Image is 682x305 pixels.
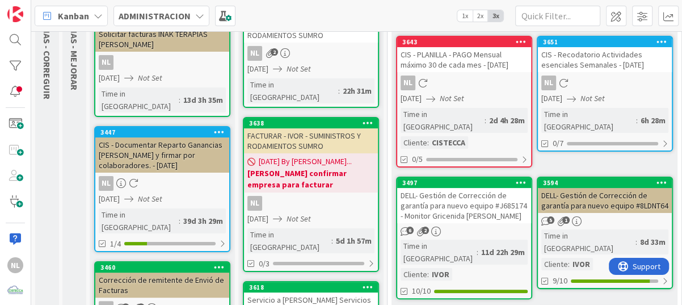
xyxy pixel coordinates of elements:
div: Solicitar facturas IÑAK TERAPIAS [PERSON_NAME] [95,27,229,52]
span: 6 [406,227,414,234]
div: NL [247,196,262,211]
div: 3638 [244,118,378,128]
div: Time in [GEOGRAPHIC_DATA] [401,240,477,265]
span: [DATE] [247,213,268,225]
div: 3594 [543,179,672,187]
a: Solicitar facturas IÑAK TERAPIAS [PERSON_NAME]NL[DATE]Not SetTime in [GEOGRAPHIC_DATA]:13d 3h 35m [94,15,230,117]
div: 3651 [543,38,672,46]
span: : [179,94,180,106]
div: 3447 [100,128,229,136]
div: 3638 [249,119,378,127]
div: 8d 33m [637,236,668,248]
div: 3460 [100,264,229,271]
div: NL [401,76,415,90]
div: NL [244,196,378,211]
span: 1/4 [110,238,121,250]
a: 3638FACTURAR - IVOR - SUMINISTROS Y RODAMIENTOS SUMRO[DATE] By [PERSON_NAME]...[PERSON_NAME] conf... [243,117,379,272]
div: 3594DELL- Gestión de Corrección de garantía para nuevo equipo #8LDNT64 [538,178,672,213]
div: CIS - Documentar Reparto Ganancias [PERSON_NAME] y firmar por colaboradores. - [DATE] [95,137,229,173]
div: 3460Corrección de remitente de Envió de Facturas [95,262,229,298]
span: 3x [488,10,503,22]
div: NL [7,257,23,273]
a: 3447CIS - Documentar Reparto Ganancias [PERSON_NAME] y firmar por colaboradores. - [DATE]NL[DATE]... [94,126,230,252]
div: CIS - PLANILLA - PAGO Mensual máximo 30 de cada mes - [DATE] [397,47,531,72]
div: 2d 4h 28m [486,114,528,127]
div: Cliente [541,258,568,270]
div: 13d 3h 35m [180,94,226,106]
span: 9/10 [553,275,567,287]
a: 3651CIS - Recodatorio Actividades esenciales Semanales - [DATE]NL[DATE]Not SetTime in [GEOGRAPHIC... [537,36,673,152]
div: 3447 [95,127,229,137]
div: 3638FACTURAR - IVOR - SUMINISTROS Y RODAMIENTOS SUMRO [244,118,378,153]
input: Quick Filter... [515,6,600,26]
b: ADMINISTRACION [119,10,191,22]
img: avatar [7,283,23,299]
div: NL [541,76,556,90]
div: DELL- Gestión de Corrección de garantía para nuevo equipo #8LDNT64 [538,188,672,213]
span: 0/3 [259,258,270,270]
span: : [636,114,638,127]
span: [DATE] [541,93,562,105]
div: Corrección de remitente de Envió de Facturas [95,273,229,298]
div: 39d 3h 29m [180,215,226,227]
span: [DATE] [99,193,120,205]
span: [DATE] [99,72,120,84]
div: NL [99,176,113,191]
div: Time in [GEOGRAPHIC_DATA] [247,78,338,103]
div: 3497 [402,179,531,187]
div: NL [244,46,378,61]
span: [DATE] By [PERSON_NAME]... [259,156,352,168]
i: Not Set [287,64,311,74]
div: Cliente [401,268,427,281]
div: Time in [GEOGRAPHIC_DATA] [99,208,179,233]
div: Solicitar facturas IÑAK TERAPIAS [PERSON_NAME] [95,16,229,52]
div: NL [397,76,531,90]
div: 3460 [95,262,229,273]
span: 2 [422,227,429,234]
div: 3618 [249,283,378,291]
div: NL [95,176,229,191]
span: 2 [271,48,278,56]
div: 22h 31m [340,85,374,97]
div: Time in [GEOGRAPHIC_DATA] [541,229,635,254]
a: 3643CIS - PLANILLA - PAGO Mensual máximo 30 de cada mes - [DATE]NL[DATE]Not SetTime in [GEOGRAPHI... [396,36,532,168]
div: Time in [GEOGRAPHIC_DATA] [401,108,485,133]
div: FACTURAR - IVOR - SUMINISTROS Y RODAMIENTOS SUMRO [244,128,378,153]
div: 11d 22h 29m [478,246,528,258]
span: : [427,136,429,149]
i: Not Set [138,73,162,83]
span: : [338,85,340,97]
div: 3497 [397,178,531,188]
a: FACTURAR - IVOR - SUMINISTROS Y RODAMIENTOS SUMRONL[DATE]Not SetTime in [GEOGRAPHIC_DATA]:22h 31m [243,6,379,108]
div: 3594 [538,178,672,188]
div: NL [95,55,229,70]
span: : [568,258,570,270]
i: Not Set [287,214,311,224]
i: Not Set [440,93,464,103]
div: 3618 [244,282,378,293]
div: NL [99,55,113,70]
div: Time in [GEOGRAPHIC_DATA] [541,108,636,133]
span: : [477,246,478,258]
span: [DATE] [401,93,422,105]
div: CIS - Recodatorio Actividades esenciales Semanales - [DATE] [538,47,672,72]
div: 6h 28m [638,114,668,127]
span: : [179,215,180,227]
span: 10/10 [412,285,431,297]
span: : [635,236,637,248]
div: Time in [GEOGRAPHIC_DATA] [247,228,331,253]
span: 2x [473,10,488,22]
span: : [427,268,429,281]
span: Kanban [58,9,89,23]
span: 1x [457,10,473,22]
div: NL [247,46,262,61]
span: : [331,235,333,247]
span: 1 [562,216,570,224]
img: Visit kanbanzone.com [7,6,23,22]
div: 3447CIS - Documentar Reparto Ganancias [PERSON_NAME] y firmar por colaboradores. - [DATE] [95,127,229,173]
div: 3643 [397,37,531,47]
span: 5 [547,216,554,224]
span: Support [24,2,52,15]
div: CISTECCA [429,136,468,149]
span: [DATE] [247,63,268,75]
